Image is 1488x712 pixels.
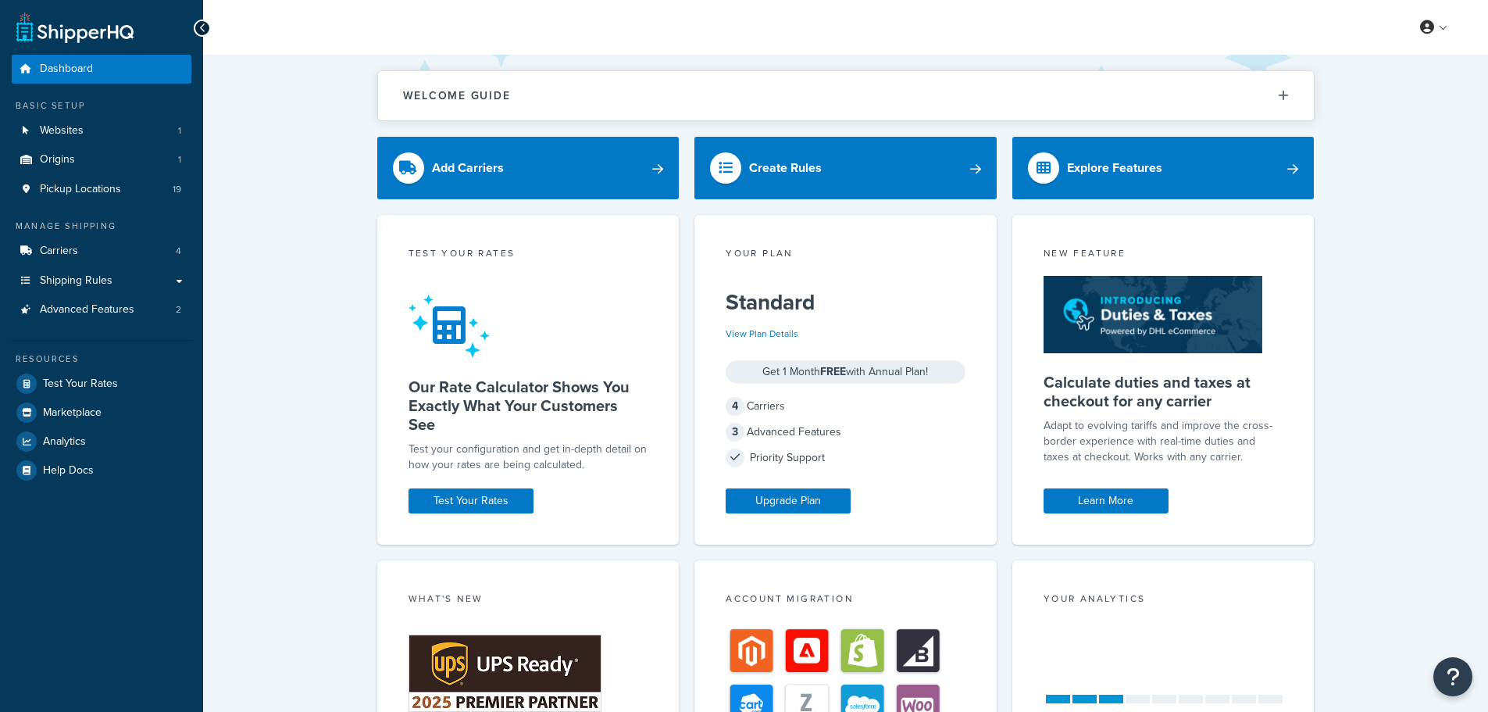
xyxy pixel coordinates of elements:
a: View Plan Details [726,327,798,341]
div: What's New [409,592,648,610]
span: Websites [40,124,84,138]
a: Marketplace [12,399,191,427]
button: Welcome Guide [378,71,1314,120]
div: New Feature [1044,246,1283,264]
div: Explore Features [1067,157,1162,179]
div: Account Migration [726,592,965,610]
div: Get 1 Month with Annual Plan! [726,360,965,384]
a: Websites1 [12,116,191,145]
a: Help Docs [12,456,191,485]
span: Test Your Rates [43,377,118,391]
span: Origins [40,153,75,166]
li: Websites [12,116,191,145]
span: Pickup Locations [40,183,121,196]
span: 4 [726,397,744,416]
div: Add Carriers [432,157,504,179]
a: Add Carriers [377,137,680,199]
a: Shipping Rules [12,267,191,295]
h2: Welcome Guide [403,90,511,102]
a: Origins1 [12,145,191,174]
div: Manage Shipping [12,220,191,233]
div: Test your rates [409,246,648,264]
strong: FREE [820,363,846,380]
div: Carriers [726,395,965,417]
h5: Standard [726,290,965,315]
h5: Calculate duties and taxes at checkout for any carrier [1044,373,1283,410]
div: Advanced Features [726,421,965,443]
span: 2 [176,303,181,317]
li: Carriers [12,237,191,266]
a: Dashboard [12,55,191,84]
h5: Our Rate Calculator Shows You Exactly What Your Customers See [409,377,648,434]
span: Advanced Features [40,303,134,317]
span: 1 [178,153,181,166]
div: Resources [12,352,191,366]
a: Learn More [1044,488,1169,513]
div: Create Rules [749,157,822,179]
span: 4 [176,245,181,258]
button: Open Resource Center [1433,657,1472,696]
a: Test Your Rates [12,370,191,398]
a: Create Rules [694,137,997,199]
a: Carriers4 [12,237,191,266]
li: Origins [12,145,191,174]
span: 1 [178,124,181,138]
div: Your Analytics [1044,592,1283,610]
a: Analytics [12,428,191,456]
span: Help Docs [43,464,94,478]
span: Analytics [43,435,86,449]
li: Pickup Locations [12,175,191,204]
span: 3 [726,423,744,442]
span: Dashboard [40,63,93,76]
li: Advanced Features [12,295,191,324]
a: Upgrade Plan [726,488,851,513]
div: Priority Support [726,447,965,469]
a: Advanced Features2 [12,295,191,324]
a: Pickup Locations19 [12,175,191,204]
div: Test your configuration and get in-depth detail on how your rates are being calculated. [409,442,648,473]
div: Basic Setup [12,99,191,113]
div: Your Plan [726,246,965,264]
span: Shipping Rules [40,274,112,288]
span: Marketplace [43,406,102,420]
a: Explore Features [1012,137,1315,199]
span: Carriers [40,245,78,258]
span: 19 [173,183,181,196]
a: Test Your Rates [409,488,533,513]
p: Adapt to evolving tariffs and improve the cross-border experience with real-time duties and taxes... [1044,418,1283,465]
